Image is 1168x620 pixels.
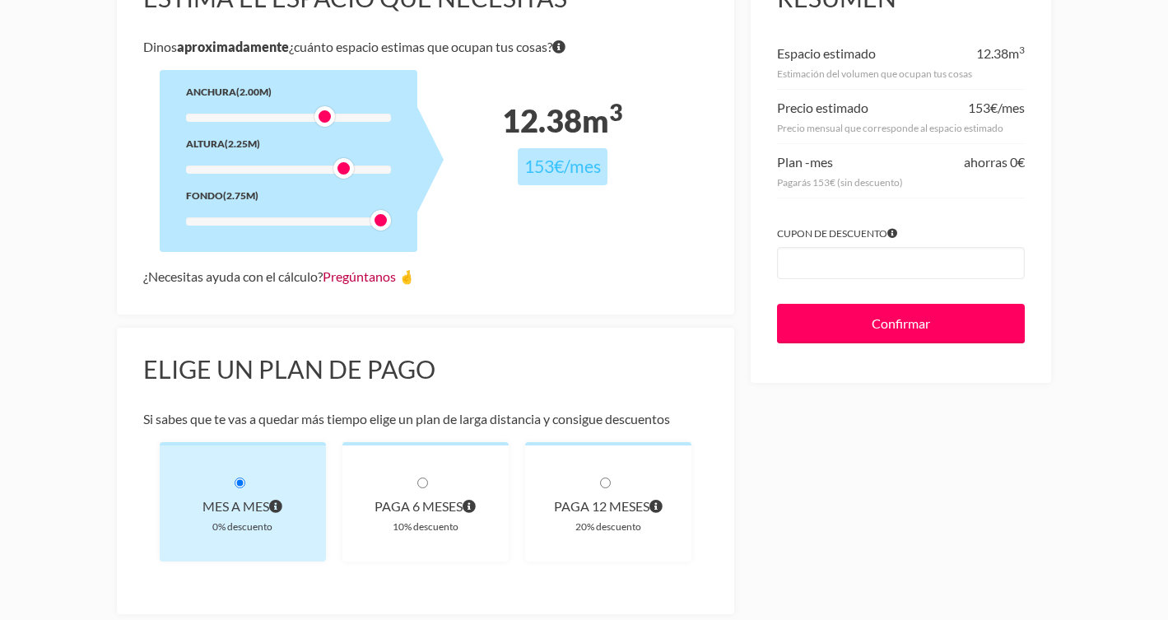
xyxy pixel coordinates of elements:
[777,42,876,65] div: Espacio estimado
[143,354,709,385] h3: Elige un plan de pago
[777,151,833,174] div: Plan -
[872,389,1168,620] iframe: Chat Widget
[369,518,482,535] div: 10% descuento
[236,86,272,98] span: (2.00m)
[872,389,1168,620] div: Widget de chat
[582,102,622,139] span: m
[777,96,868,119] div: Precio estimado
[887,225,897,242] span: Si tienes algún cupón introdúcelo para aplicar el descuento
[777,304,1025,343] input: Confirmar
[777,65,1025,82] div: Estimación del volumen que ocupan tus cosas
[177,39,289,54] b: aproximadamente
[976,45,1008,61] span: 12.38
[186,495,300,518] div: Mes a mes
[323,268,415,284] a: Pregúntanos 🤞
[502,102,582,139] span: 12.38
[777,174,1025,191] div: Pagarás 153€ (sin descuento)
[269,495,282,518] span: Pagas al principio de cada mes por el volumen que ocupan tus cosas. A diferencia de otros planes ...
[564,156,601,177] span: /mes
[186,518,300,535] div: 0% descuento
[1019,44,1025,56] sup: 3
[968,100,998,115] span: 153€
[369,495,482,518] div: paga 6 meses
[551,495,665,518] div: paga 12 meses
[609,98,622,126] sup: 3
[551,518,665,535] div: 20% descuento
[998,100,1025,115] span: /mes
[463,495,476,518] span: Pagas cada 6 meses por el volumen que ocupan tus cosas. El precio incluye el descuento de 10% y e...
[524,156,564,177] span: 153€
[143,265,709,288] div: ¿Necesitas ayuda con el cálculo?
[143,35,709,58] p: Dinos ¿cuánto espacio estimas que ocupan tus cosas?
[964,151,1025,174] div: ahorras 0€
[186,83,391,100] div: Anchura
[143,408,709,431] p: Si sabes que te vas a quedar más tiempo elige un plan de larga distancia y consigue descuentos
[810,154,833,170] span: mes
[777,119,1025,137] div: Precio mensual que corresponde al espacio estimado
[1008,45,1025,61] span: m
[186,187,391,204] div: Fondo
[552,35,565,58] span: Si tienes dudas sobre volumen exacto de tus cosas no te preocupes porque nuestro equipo te dirá e...
[649,495,663,518] span: Pagas cada 12 meses por el volumen que ocupan tus cosas. El precio incluye el descuento de 20% y ...
[777,225,1025,242] label: Cupon de descuento
[225,138,260,150] span: (2.25m)
[186,135,391,152] div: Altura
[223,189,258,202] span: (2.75m)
